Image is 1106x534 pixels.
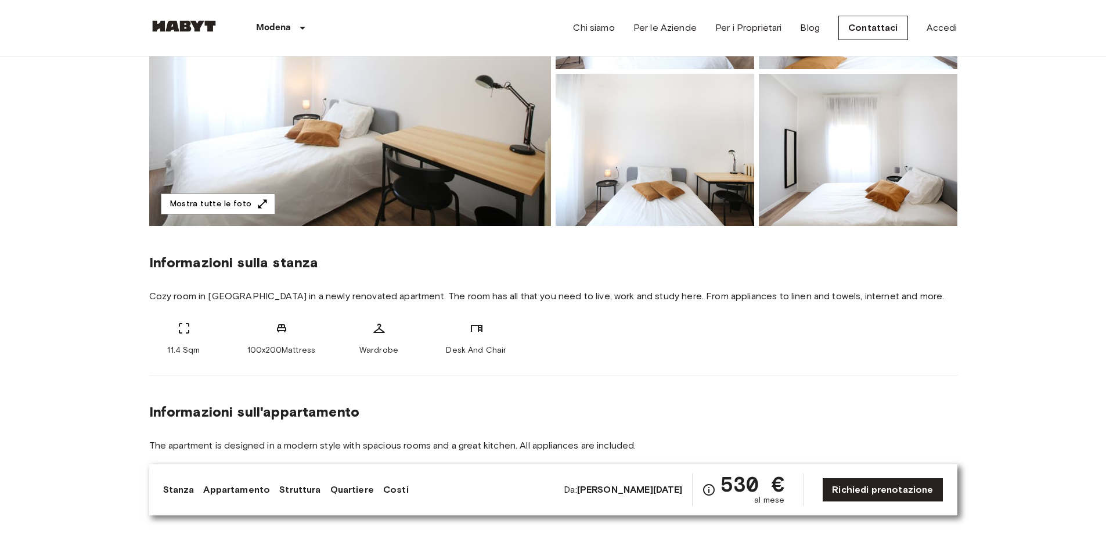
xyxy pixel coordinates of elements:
[754,494,784,506] span: al mese
[759,74,957,226] img: Picture of unit IT-22-001-020-03H
[556,74,754,226] img: Picture of unit IT-22-001-020-03H
[927,21,957,35] a: Accedi
[256,21,291,35] p: Modena
[149,439,957,452] span: The apartment is designed in a modern style with spacious rooms and a great kitchen. All applianc...
[149,290,957,303] span: Cozy room in [GEOGRAPHIC_DATA] in a newly renovated apartment. The room has all that you need to ...
[633,21,697,35] a: Per le Aziende
[573,21,614,35] a: Chi siamo
[161,193,275,215] button: Mostra tutte le foto
[149,20,219,32] img: Habyt
[702,483,716,497] svg: Verifica i dettagli delle spese nella sezione 'Riassunto dei Costi'. Si prega di notare che gli s...
[564,483,682,496] span: Da:
[163,483,194,497] a: Stanza
[383,483,409,497] a: Costi
[247,345,315,356] span: 100x200Mattress
[446,345,506,356] span: Desk And Chair
[203,483,270,497] a: Appartamento
[577,484,683,495] b: [PERSON_NAME][DATE]
[167,345,200,356] span: 11.4 Sqm
[330,483,374,497] a: Quartiere
[720,474,785,494] span: 530 €
[800,21,820,35] a: Blog
[359,345,398,356] span: Wardrobe
[822,478,943,502] a: Richiedi prenotazione
[149,403,360,421] span: Informazioni sull'appartamento
[838,16,908,40] a: Contattaci
[279,483,320,497] a: Struttura
[149,254,957,271] span: Informazioni sulla stanza
[715,21,782,35] a: Per i Proprietari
